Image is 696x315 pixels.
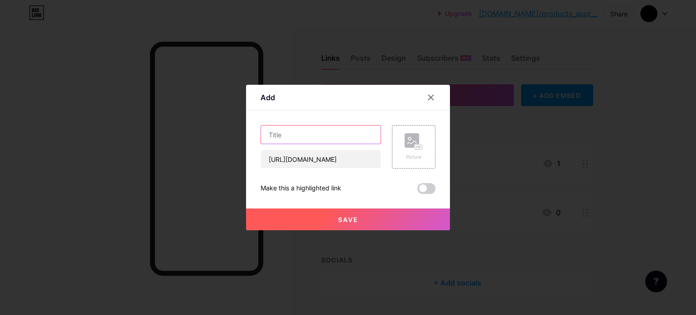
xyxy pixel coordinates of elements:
input: Title [261,126,381,144]
div: Picture [405,154,423,160]
button: Save [246,208,450,230]
div: Add [261,92,275,103]
input: URL [261,150,381,168]
div: Make this a highlighted link [261,183,341,194]
span: Save [338,216,358,223]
